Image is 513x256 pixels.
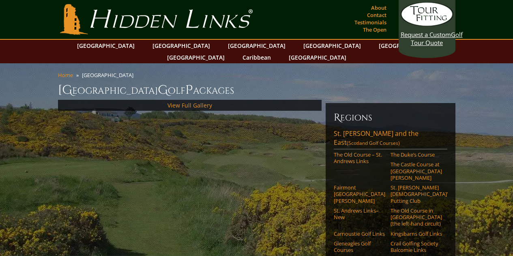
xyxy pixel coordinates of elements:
[391,207,442,227] a: The Old Course in [GEOGRAPHIC_DATA] (the left-hand circuit)
[391,184,442,204] a: St. [PERSON_NAME] [DEMOGRAPHIC_DATA]’ Putting Club
[361,24,389,35] a: The Open
[369,2,389,13] a: About
[391,230,442,237] a: Kingsbarns Golf Links
[375,40,440,52] a: [GEOGRAPHIC_DATA]
[334,230,385,237] a: Carnoustie Golf Links
[185,82,193,98] span: P
[391,240,442,254] a: Crail Golfing Society Balcomie Links
[334,129,447,149] a: St. [PERSON_NAME] and the East(Scotland Golf Courses)
[334,111,447,124] h6: Regions
[148,40,214,52] a: [GEOGRAPHIC_DATA]
[163,52,229,63] a: [GEOGRAPHIC_DATA]
[334,184,385,204] a: Fairmont [GEOGRAPHIC_DATA][PERSON_NAME]
[391,151,442,158] a: The Duke’s Course
[334,151,385,165] a: The Old Course – St. Andrews Links
[238,52,275,63] a: Caribbean
[299,40,365,52] a: [GEOGRAPHIC_DATA]
[58,71,73,79] a: Home
[82,71,137,79] li: [GEOGRAPHIC_DATA]
[391,161,442,181] a: The Castle Course at [GEOGRAPHIC_DATA][PERSON_NAME]
[401,30,451,39] span: Request a Custom
[285,52,350,63] a: [GEOGRAPHIC_DATA]
[334,240,385,254] a: Gleneagles Golf Courses
[401,2,453,47] a: Request a CustomGolf Tour Quote
[167,101,212,109] a: View Full Gallery
[334,207,385,221] a: St. Andrews Links–New
[347,140,400,146] span: (Scotland Golf Courses)
[224,40,290,52] a: [GEOGRAPHIC_DATA]
[58,82,455,98] h1: [GEOGRAPHIC_DATA] olf ackages
[73,40,139,52] a: [GEOGRAPHIC_DATA]
[158,82,168,98] span: G
[365,9,389,21] a: Contact
[352,17,389,28] a: Testimonials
